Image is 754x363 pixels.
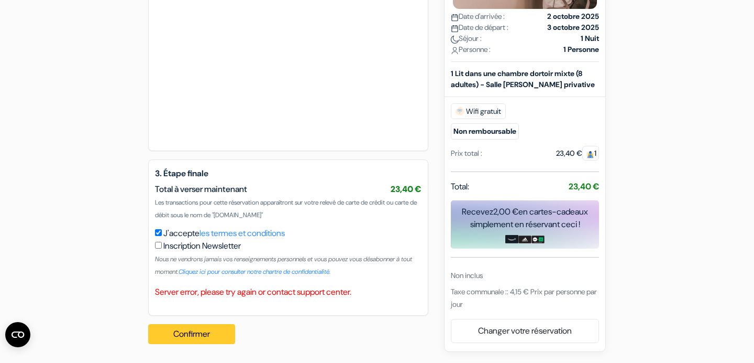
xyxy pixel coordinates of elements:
span: Date de départ : [451,23,508,34]
a: les termes et conditions [199,228,285,239]
small: Non remboursable [451,124,519,140]
span: Les transactions pour cette réservation apparaîtront sur votre relevé de carte de crédit ou carte... [155,198,417,219]
span: 1 [582,146,599,161]
img: calendar.svg [451,14,459,22]
img: uber-uber-eats-card.png [531,236,545,244]
span: Personne : [451,45,491,56]
img: calendar.svg [451,25,459,33]
b: 1 Lit dans une chambre dortoir mixte (8 adultes) - Salle [PERSON_NAME] privative [451,69,595,90]
button: Confirmer [148,324,235,344]
span: Date d'arrivée : [451,12,505,23]
strong: 1 Personne [563,45,599,56]
span: Total: [451,181,469,194]
img: adidas-card.png [518,236,531,244]
small: Nous ne vendrons jamais vos renseignements personnels et vous pouvez vous désabonner à tout moment. [155,255,412,276]
div: Non inclus [451,271,599,282]
span: 23,40 € [391,184,422,195]
img: guest.svg [586,151,594,158]
span: Total à verser maintenant [155,184,247,195]
div: Recevez en cartes-cadeaux simplement en réservant ceci ! [451,206,599,231]
strong: 2 octobre 2025 [547,12,599,23]
span: 2,00 € [493,207,518,218]
img: moon.svg [451,36,459,44]
img: user_icon.svg [451,47,459,55]
strong: 1 Nuit [581,34,599,45]
label: J'accepte [163,227,285,240]
img: amazon-card-no-text.png [505,236,518,244]
a: Changer votre réservation [451,322,598,341]
strong: 3 octobre 2025 [547,23,599,34]
img: free_wifi.svg [456,108,464,116]
span: Wifi gratuit [451,104,506,120]
button: Ouvrir le widget CMP [5,322,30,347]
h5: 3. Étape finale [155,168,422,178]
span: Séjour : [451,34,482,45]
div: Prix total : [451,148,482,159]
iframe: Cadre de saisie sécurisé pour le paiement [165,11,411,132]
strong: 23,40 € [569,181,599,193]
div: 23,40 € [556,148,599,159]
span: Taxe communale :: 4,15 € Prix par personne par jour [451,287,597,309]
label: Inscription Newsletter [163,240,241,252]
p: Server error, please try again or contact support center. [155,286,422,298]
a: Cliquez ici pour consulter notre chartre de confidentialité. [179,268,330,276]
